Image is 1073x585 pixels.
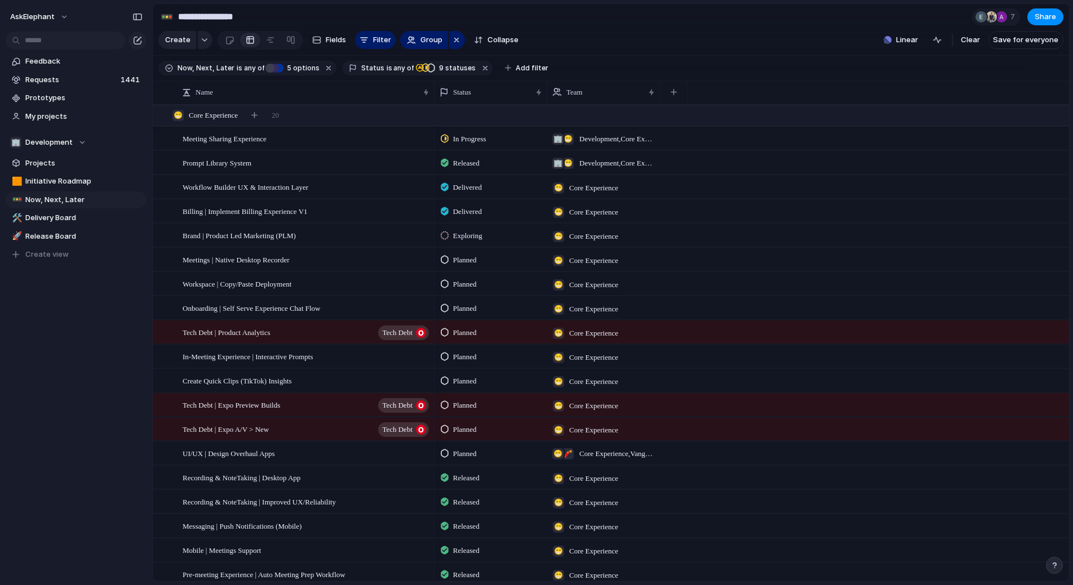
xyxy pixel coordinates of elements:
span: Meetings | Native Desktop Recorder [183,253,290,266]
div: 🟧 [12,175,20,188]
button: 5 options [265,62,322,74]
span: Planned [453,279,477,290]
span: Core Experience [569,231,618,242]
button: Share [1027,8,1063,25]
button: Group [400,31,448,49]
span: options [283,63,320,73]
span: any of [242,63,264,73]
span: Planned [453,448,477,459]
span: Core Experience [569,473,618,484]
span: Tech Debt [382,422,413,437]
div: 🧨 [562,448,574,459]
button: 🚀 [10,231,21,242]
span: Core Experience [189,110,238,121]
span: Delivered [453,206,482,217]
span: Create [165,34,190,46]
button: Add filter [498,60,555,76]
span: AskElephant [10,11,55,23]
div: 😁 [553,546,564,557]
span: Core Experience [569,279,618,291]
a: Requests1441 [6,72,147,88]
span: Fields [326,34,346,46]
div: 😁 [553,328,564,339]
span: Workspace | Copy/Paste Deployment [183,277,291,290]
span: Core Experience [569,400,618,412]
div: 😁 [553,376,564,387]
span: Core Experience , Vanguard [579,448,655,459]
span: Development , Core Experience [579,158,655,169]
button: 🟧 [10,176,21,187]
div: 😁 [553,352,564,363]
div: 😁 [553,231,564,242]
button: Fields [308,31,351,49]
div: 🛠️Delivery Board [6,209,147,226]
div: 🚀 [12,230,20,243]
button: Linear [879,32,923,48]
span: Pre-meeting Experience | Auto Meeting Prep Workflow [183,568,345,580]
div: 🏢 [10,137,21,148]
button: Tech Debt [378,422,429,437]
span: 7 [1010,11,1018,23]
span: Released [453,569,480,580]
div: 😁 [553,207,564,218]
span: Now, Next, Later [25,194,143,206]
span: Core Experience [569,425,618,436]
span: Development [25,137,73,148]
span: Onboarding | Self Serve Experience Chat Flow [183,301,321,314]
a: My projects [6,108,147,125]
div: 😁 [553,521,564,533]
a: 🟧Initiative Roadmap [6,173,147,190]
button: isany of [384,62,416,74]
button: 🏢Development [6,134,147,151]
span: Feedback [25,56,143,67]
button: Save for everyone [988,31,1063,49]
div: 😁 [553,473,564,484]
div: 😁 [553,425,564,436]
span: Filter [373,34,391,46]
div: 🚀Release Board [6,228,147,245]
span: 1441 [121,74,142,86]
span: Team [566,87,583,98]
span: Projects [25,158,143,169]
span: Core Experience [569,497,618,508]
button: Tech Debt [378,398,429,413]
span: Release Board [25,231,143,242]
span: Share [1035,11,1056,23]
span: Released [453,545,480,556]
span: Core Experience [569,303,618,315]
div: 😁 [562,158,574,169]
a: 🚥Now, Next, Later [6,191,147,208]
div: 🚥 [161,9,173,24]
button: 🚥 [10,194,21,206]
span: Requests [25,74,117,86]
span: Core Experience [569,521,618,533]
div: 🏢 [552,133,564,145]
span: Planned [453,327,477,338]
span: Released [453,497,480,508]
div: 😁 [553,182,564,194]
span: Name [196,87,213,98]
span: Tech Debt [382,398,413,413]
span: Core Experience [569,255,618,266]
span: Linear [896,34,918,46]
span: Planned [453,351,477,363]
span: Core Experience [569,570,618,581]
span: Core Experience [569,182,618,194]
span: Core Experience [569,207,618,218]
span: Create view [25,249,69,260]
div: 😁 [562,133,574,145]
span: UI/UX | Design Overhaul Apps [183,446,275,459]
div: 😁 [553,303,564,315]
span: Planned [453,254,477,266]
span: Core Experience [569,546,618,557]
span: Tech Debt | Product Analytics [183,325,271,338]
span: Save for everyone [993,34,1058,46]
span: Recording & NoteTaking | Desktop App [183,471,300,484]
span: Released [453,472,480,484]
button: AskElephant [5,8,74,26]
span: Collapse [487,34,518,46]
button: Collapse [469,31,523,49]
span: Recording & NoteTaking | Improved UX/Reliability [183,495,336,508]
